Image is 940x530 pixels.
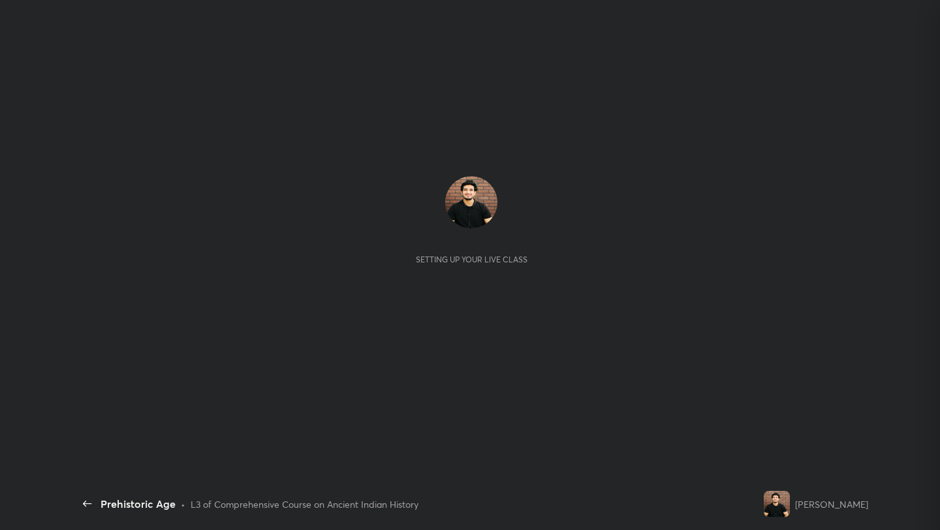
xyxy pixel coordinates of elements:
div: Setting up your live class [416,255,527,264]
img: 2f8ce9528e9544b5a797dd783ed6ba28.jpg [445,176,497,228]
div: Prehistoric Age [101,496,176,512]
div: [PERSON_NAME] [795,497,868,511]
img: 2f8ce9528e9544b5a797dd783ed6ba28.jpg [764,491,790,517]
div: • [181,497,185,511]
div: L3 of Comprehensive Course on Ancient Indian History [191,497,418,511]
